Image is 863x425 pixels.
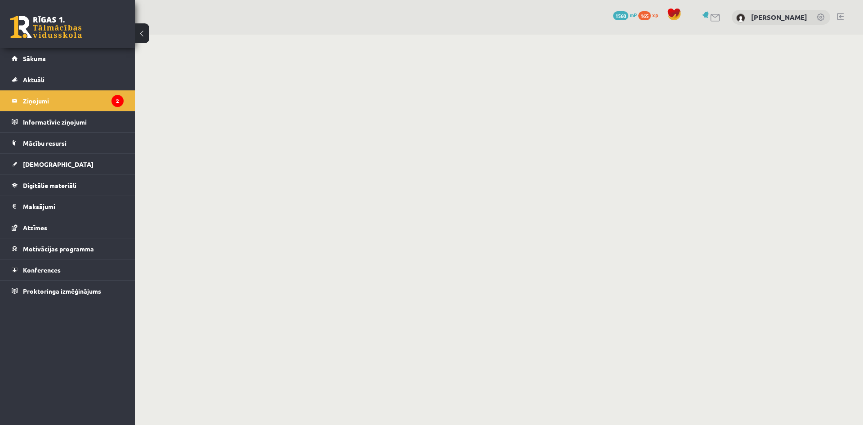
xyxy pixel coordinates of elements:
a: Aktuāli [12,69,124,90]
legend: Ziņojumi [23,90,124,111]
a: Informatīvie ziņojumi [12,112,124,132]
i: 2 [111,95,124,107]
a: Sākums [12,48,124,69]
span: Mācību resursi [23,139,67,147]
a: Rīgas 1. Tālmācības vidusskola [10,16,82,38]
a: 1560 mP [613,11,637,18]
span: xp [652,11,658,18]
span: Proktoringa izmēģinājums [23,287,101,295]
a: [DEMOGRAPHIC_DATA] [12,154,124,174]
span: Sākums [23,54,46,63]
a: Atzīmes [12,217,124,238]
a: Ziņojumi2 [12,90,124,111]
span: mP [630,11,637,18]
span: Konferences [23,266,61,274]
img: Daniela Kokina [736,13,745,22]
span: Digitālie materiāli [23,181,76,189]
a: Maksājumi [12,196,124,217]
legend: Informatīvie ziņojumi [23,112,124,132]
a: 165 xp [638,11,663,18]
a: Digitālie materiāli [12,175,124,196]
span: [DEMOGRAPHIC_DATA] [23,160,93,168]
span: Aktuāli [23,76,44,84]
span: 165 [638,11,651,20]
span: 1560 [613,11,628,20]
a: [PERSON_NAME] [751,13,807,22]
a: Konferences [12,259,124,280]
a: Motivācijas programma [12,238,124,259]
span: Atzīmes [23,224,47,232]
span: Motivācijas programma [23,245,94,253]
a: Mācību resursi [12,133,124,153]
a: Proktoringa izmēģinājums [12,281,124,301]
legend: Maksājumi [23,196,124,217]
